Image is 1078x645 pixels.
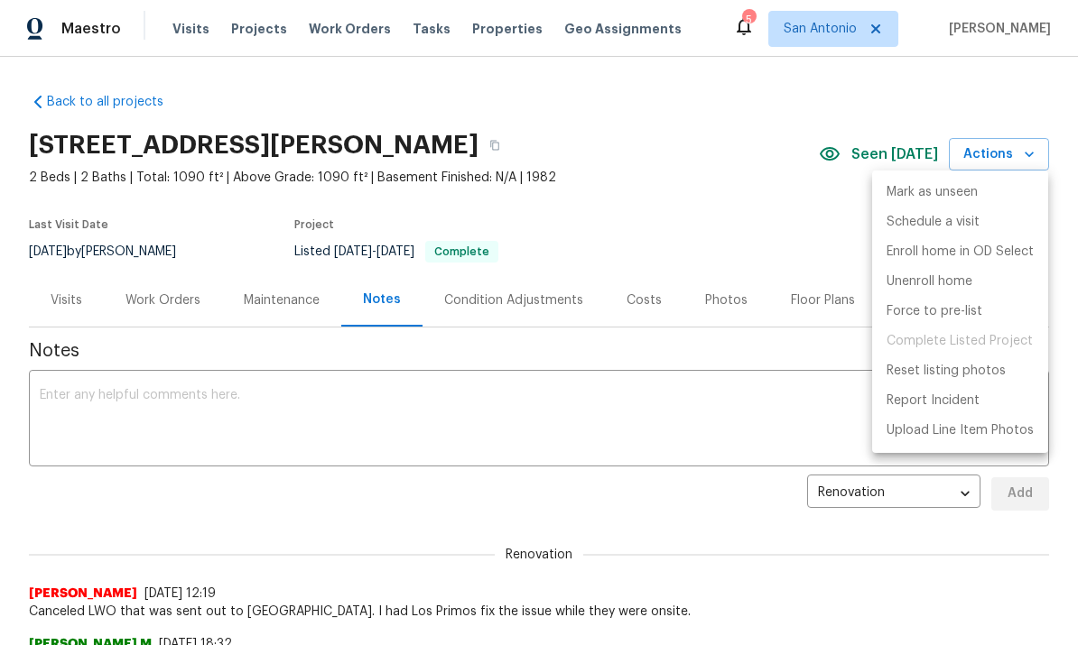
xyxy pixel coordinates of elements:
[887,302,982,321] p: Force to pre-list
[887,421,1034,440] p: Upload Line Item Photos
[887,392,980,410] p: Report Incident
[887,272,972,291] p: Unenroll home
[887,243,1034,262] p: Enroll home in OD Select
[872,327,1048,356] span: Project is already completed
[887,183,978,202] p: Mark as unseen
[887,213,980,232] p: Schedule a visit
[887,362,1006,381] p: Reset listing photos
